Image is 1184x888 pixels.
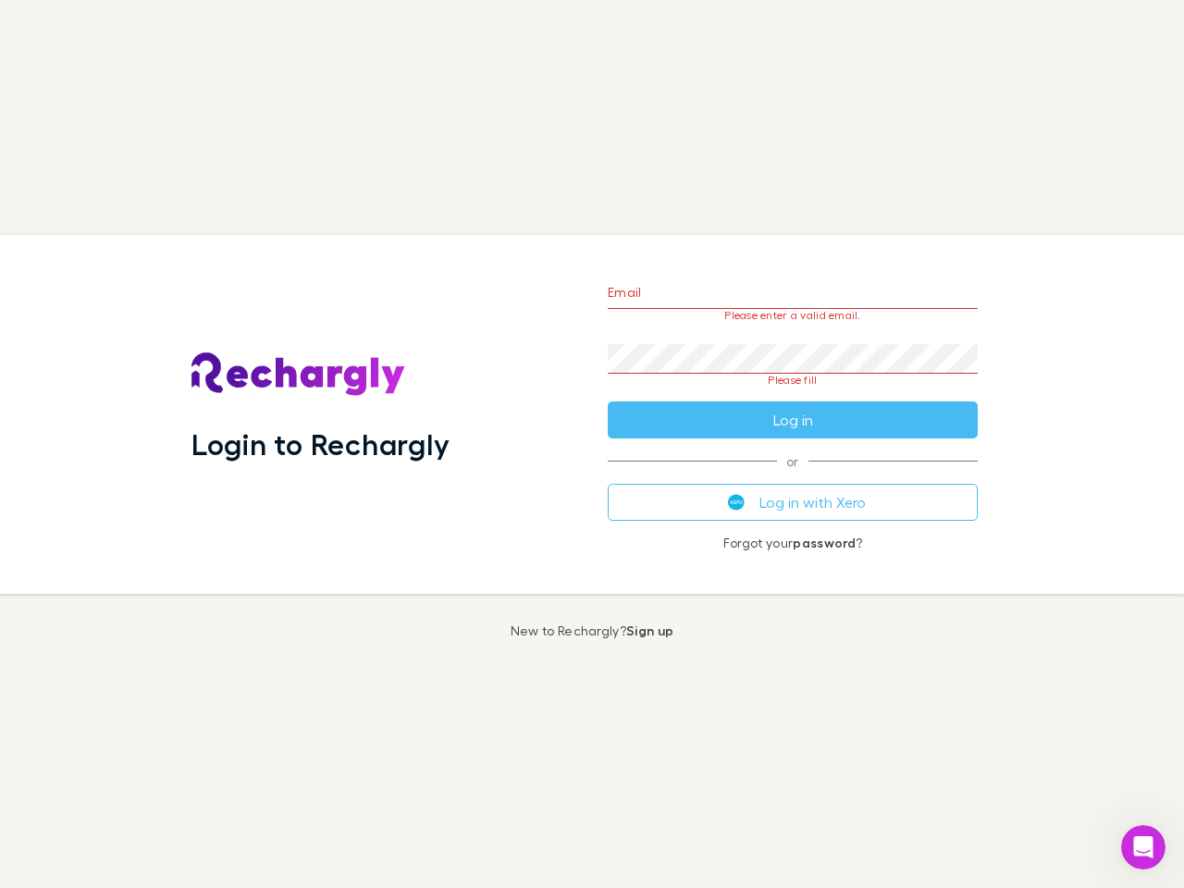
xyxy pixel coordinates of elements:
[626,623,673,638] a: Sign up
[728,494,745,511] img: Xero's logo
[608,374,978,387] p: Please fill
[608,484,978,521] button: Log in with Xero
[608,309,978,322] p: Please enter a valid email.
[191,352,406,397] img: Rechargly's Logo
[608,536,978,550] p: Forgot your ?
[511,623,674,638] p: New to Rechargly?
[1121,825,1165,869] iframe: Intercom live chat
[191,426,450,462] h1: Login to Rechargly
[608,401,978,438] button: Log in
[793,535,856,550] a: password
[608,461,978,462] span: or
